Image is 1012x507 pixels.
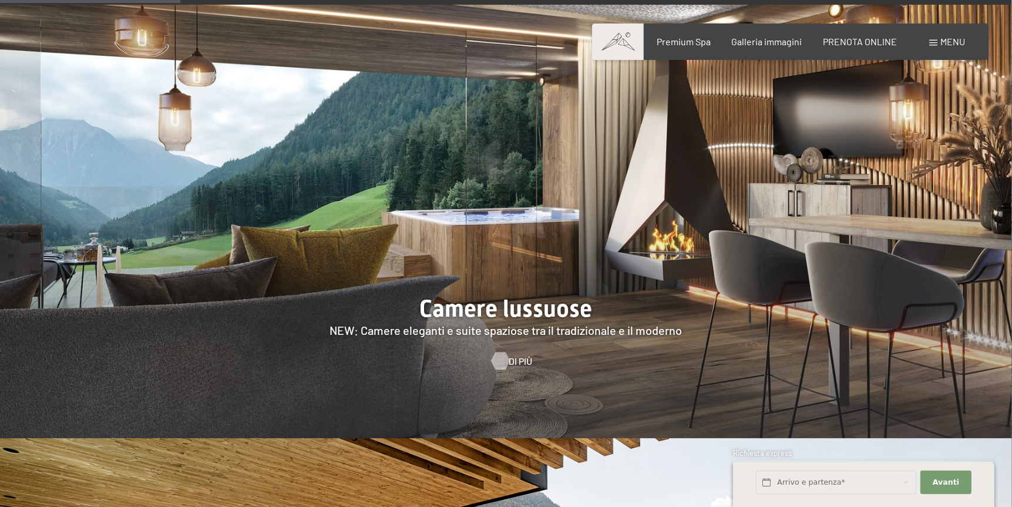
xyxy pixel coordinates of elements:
[920,471,971,495] button: Avanti
[732,36,802,47] a: Galleria immagini
[657,36,711,47] a: Premium Spa
[733,448,792,458] span: Richiesta express
[823,36,897,47] a: PRENOTA ONLINE
[933,477,959,488] span: Avanti
[940,36,965,47] span: Menu
[509,355,533,368] span: Di più
[492,355,521,368] a: Di più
